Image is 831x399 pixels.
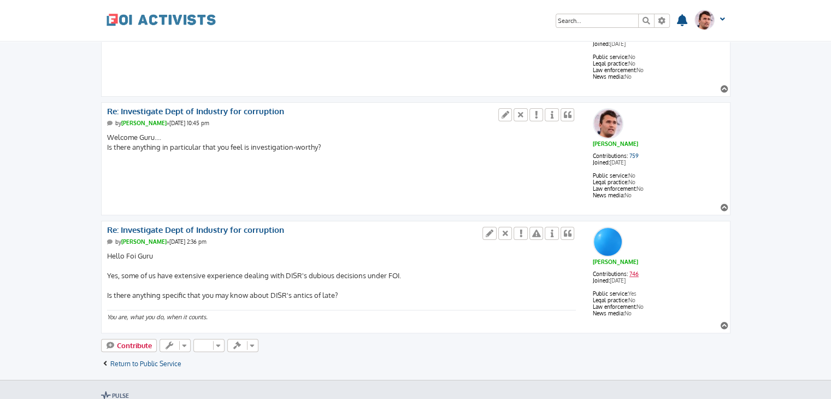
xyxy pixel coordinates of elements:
dd: No [593,73,724,80]
span: Quick-mod tools [227,339,258,352]
strong: News media: [593,73,624,80]
a: 746 [629,271,639,277]
img: User avatar [593,109,623,138]
div: Hello Foi Guru Yes, some of us have extensive experience dealing with DISR's dubious decisions un... [107,251,576,301]
a: Contribute [101,339,157,352]
strong: Public service: [593,290,628,297]
img: User avatar [694,10,715,30]
dd: No [593,54,724,60]
span: Contribute [117,341,152,350]
strong: Contributions: [593,152,628,159]
strong: Legal practice: [593,60,628,67]
strong: Legal practice: [593,297,628,303]
dd: No [593,192,724,198]
dd: No [593,297,724,303]
dd: [DATE] [593,277,724,290]
a: [PERSON_NAME] [121,120,167,126]
dd: No [593,60,724,67]
strong: News media: [593,310,624,316]
a: Return to Public Service [101,360,182,368]
dd: [DATE] [593,40,724,54]
strong: Contributions: [593,271,628,277]
strong: Joined: [593,40,610,47]
em: You are, what you do, when it counts. [107,313,208,321]
a: [PERSON_NAME] [593,259,638,265]
strong: Joined: [593,277,610,284]
span: Display and sorting options [193,339,225,352]
a: FOI Activists [107,5,216,34]
strong: Law enforcement: [593,303,636,310]
strong: Law enforcement: [593,185,636,192]
time: [DATE] 10:45 pm [169,120,209,126]
dd: No [593,67,724,73]
strong: News media: [593,192,624,198]
dd: No [593,303,724,310]
dd: No [593,179,724,185]
strong: Law enforcement: [593,67,636,73]
dd: No [593,310,724,316]
dd: [DATE] [593,159,724,172]
a: [PERSON_NAME] [121,238,167,245]
dd: Yes [593,290,724,297]
img: User avatar [593,227,622,256]
dd: No [593,172,724,179]
span: Case tools [160,339,191,352]
div: Welcome Guru.... Is there anything in particular that you feel is investigation-worthy? [107,132,576,154]
span: Return to Public Service [110,360,181,368]
a: [PERSON_NAME] [593,140,638,147]
input: Search for keywords [556,14,638,27]
span: by » [115,120,169,126]
dd: No [593,185,724,192]
span: by » [115,238,169,245]
time: [DATE] 2:36 pm [169,238,207,245]
strong: Public service: [593,54,628,60]
a: Re: Investigate Dept of Industry for corruption [107,225,284,236]
strong: Legal practice: [593,179,628,185]
strong: Public service: [593,172,628,179]
strong: Joined: [593,159,610,166]
a: 759 [629,152,639,159]
a: Re: Investigate Dept of Industry for corruption [107,107,284,117]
